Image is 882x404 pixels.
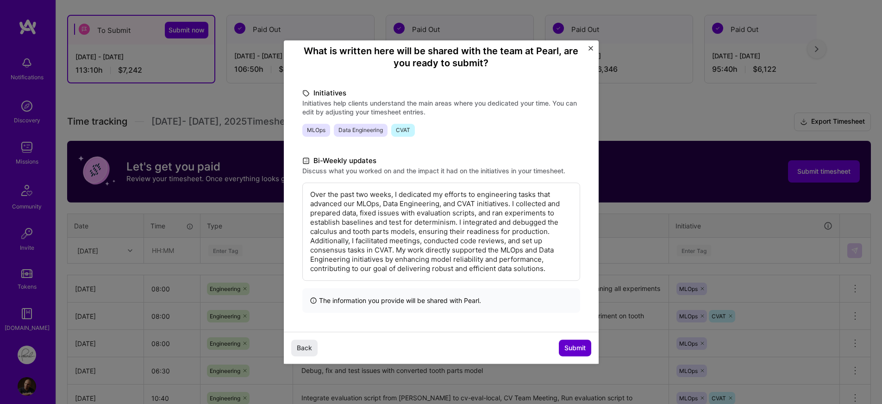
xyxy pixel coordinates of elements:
button: Close [588,46,593,56]
i: icon InfoBlack [310,296,317,305]
span: Submit [564,343,586,353]
div: The information you provide will be shared with Pearl . [302,288,580,313]
i: icon DocumentBlack [302,156,310,166]
span: Data Engineering [334,124,388,137]
p: Over the past two weeks, I dedicated my efforts to engineering tasks that advanced our MLOps, Dat... [310,190,572,273]
label: Bi-Weekly updates [302,155,580,166]
button: Back [291,340,318,356]
span: MLOps [302,124,330,137]
span: Back [297,343,312,353]
i: icon TagBlack [302,88,310,99]
button: Submit [559,340,591,356]
h4: What is written here will be shared with the team at Pearl , are you ready to submit? [302,45,580,69]
label: Initiatives help clients understand the main areas where you dedicated your time. You can edit by... [302,99,580,116]
span: CVAT [391,124,415,137]
label: Discuss what you worked on and the impact it had on the initiatives in your timesheet. [302,166,580,175]
label: Initiatives [302,88,580,99]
